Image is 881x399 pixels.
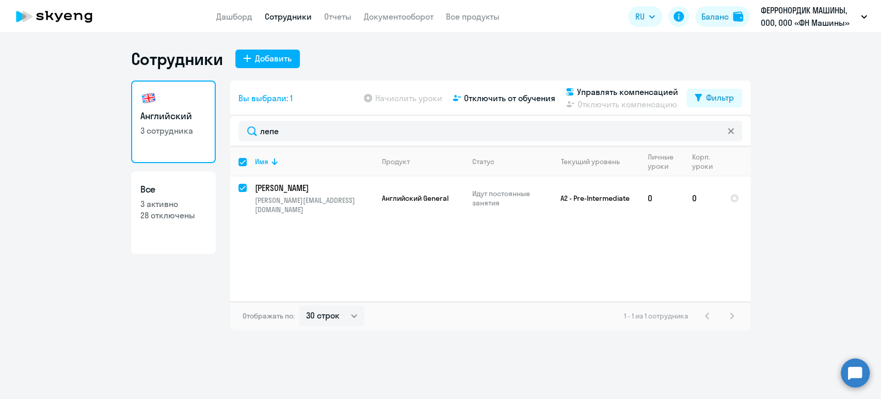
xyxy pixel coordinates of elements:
[692,152,714,171] div: Корп. уроки
[131,171,216,254] a: Все3 активно28 отключены
[216,11,252,22] a: Дашборд
[472,157,494,166] div: Статус
[635,10,645,23] span: RU
[140,210,206,221] p: 28 отключены
[140,90,157,106] img: english
[684,177,722,220] td: 0
[648,152,677,171] div: Личные уроки
[382,157,463,166] div: Продукт
[255,182,372,194] p: [PERSON_NAME]
[472,189,543,208] p: Идут постоянные занятия
[140,125,206,136] p: 3 сотрудника
[464,92,555,104] span: Отключить от обучения
[255,196,373,214] p: [PERSON_NAME][EMAIL_ADDRESS][DOMAIN_NAME]
[243,311,295,321] span: Отображать по:
[364,11,434,22] a: Документооборот
[140,198,206,210] p: 3 активно
[255,182,373,194] a: [PERSON_NAME]
[131,49,223,69] h1: Сотрудники
[639,177,684,220] td: 0
[701,10,729,23] div: Баланс
[761,4,857,29] p: ФЕРРОНОРДИК МАШИНЫ, ООО, ООО «ФН Машины»
[235,50,300,68] button: Добавить
[472,157,543,166] div: Статус
[140,183,206,196] h3: Все
[140,109,206,123] h3: Английский
[695,6,749,27] button: Балансbalance
[382,157,410,166] div: Продукт
[324,11,351,22] a: Отчеты
[648,152,683,171] div: Личные уроки
[686,89,742,107] button: Фильтр
[733,11,743,22] img: balance
[624,311,688,321] span: 1 - 1 из 1 сотрудника
[756,4,872,29] button: ФЕРРОНОРДИК МАШИНЫ, ООО, ООО «ФН Машины»
[382,194,448,203] span: Английский General
[255,157,268,166] div: Имя
[628,6,662,27] button: RU
[255,157,373,166] div: Имя
[131,81,216,163] a: Английский3 сотрудника
[238,121,742,141] input: Поиск по имени, email, продукту или статусу
[238,92,293,104] span: Вы выбрали: 1
[552,157,639,166] div: Текущий уровень
[692,152,721,171] div: Корп. уроки
[255,52,292,65] div: Добавить
[577,86,678,98] span: Управлять компенсацией
[543,177,639,220] td: A2 - Pre-Intermediate
[561,157,620,166] div: Текущий уровень
[446,11,500,22] a: Все продукты
[265,11,312,22] a: Сотрудники
[706,91,734,104] div: Фильтр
